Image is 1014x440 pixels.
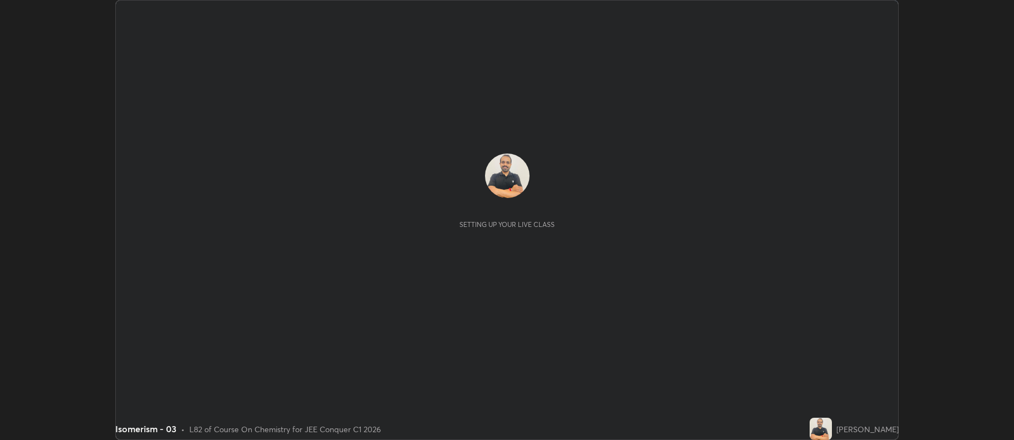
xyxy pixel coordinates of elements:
div: [PERSON_NAME] [836,423,899,435]
img: 9736e7a92cd840a59b1b4dd6496f0469.jpg [810,418,832,440]
div: • [181,423,185,435]
div: Isomerism - 03 [115,422,177,436]
div: L82 of Course On Chemistry for JEE Conquer C1 2026 [189,423,381,435]
img: 9736e7a92cd840a59b1b4dd6496f0469.jpg [485,154,530,198]
div: Setting up your live class [459,220,555,229]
